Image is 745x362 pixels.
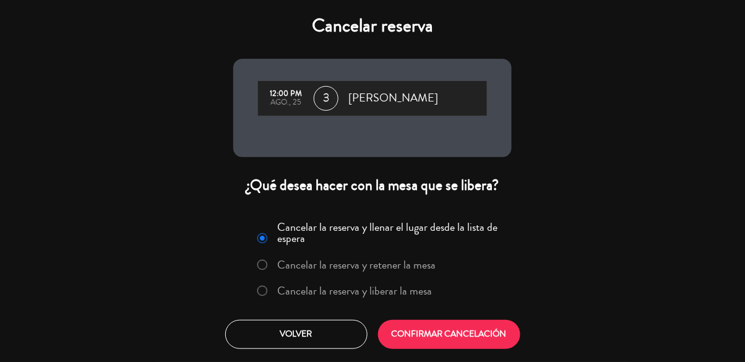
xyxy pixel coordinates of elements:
[278,285,433,296] label: Cancelar la reserva y liberar la mesa
[233,15,512,37] h4: Cancelar reserva
[264,90,308,98] div: 12:00 PM
[278,259,436,270] label: Cancelar la reserva y retener la mesa
[348,89,438,108] span: [PERSON_NAME]
[378,320,520,349] button: CONFIRMAR CANCELACIÓN
[264,98,308,107] div: ago., 25
[314,86,338,111] span: 3
[278,222,504,244] label: Cancelar la reserva y llenar el lugar desde la lista de espera
[233,176,512,195] div: ¿Qué desea hacer con la mesa que se libera?
[225,320,368,349] button: Volver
